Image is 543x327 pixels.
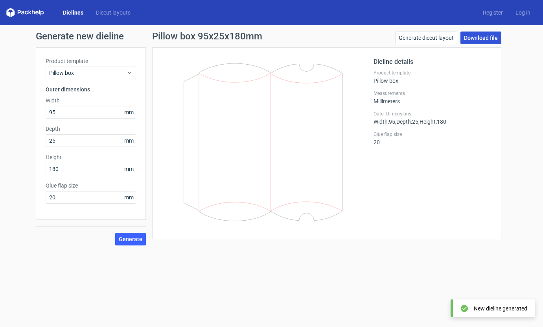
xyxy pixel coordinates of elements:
[46,182,136,190] label: Glue flap size
[46,85,136,93] h3: Outer dimensions
[460,32,501,44] a: Download file
[46,97,136,104] label: Width
[122,163,136,175] span: mm
[374,57,491,67] h2: Dieline details
[49,69,127,77] span: Pillow box
[46,153,136,161] label: Height
[374,131,491,145] div: 20
[395,32,457,44] a: Generate diecut layout
[57,9,90,17] a: Dielines
[395,119,418,125] span: , Depth : 25
[374,90,491,104] div: Millimeters
[374,111,491,117] label: Outer Dimensions
[509,9,537,17] a: Log in
[152,32,262,41] h1: Pillow box 95x25x180mm
[90,9,137,17] a: Diecut layouts
[122,106,136,118] span: mm
[477,9,509,17] a: Register
[46,57,136,65] label: Product template
[418,119,446,125] span: , Height : 180
[474,305,527,312] div: New dieline generated
[374,70,491,84] div: Pillow box
[46,125,136,133] label: Depth
[374,131,491,137] label: Glue flap size
[119,236,142,242] span: Generate
[374,70,491,76] label: Product template
[36,32,508,41] h1: Generate new dieline
[122,135,136,147] span: mm
[122,191,136,203] span: mm
[374,119,395,125] span: Width : 95
[374,90,491,97] label: Measurements
[115,233,146,245] button: Generate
